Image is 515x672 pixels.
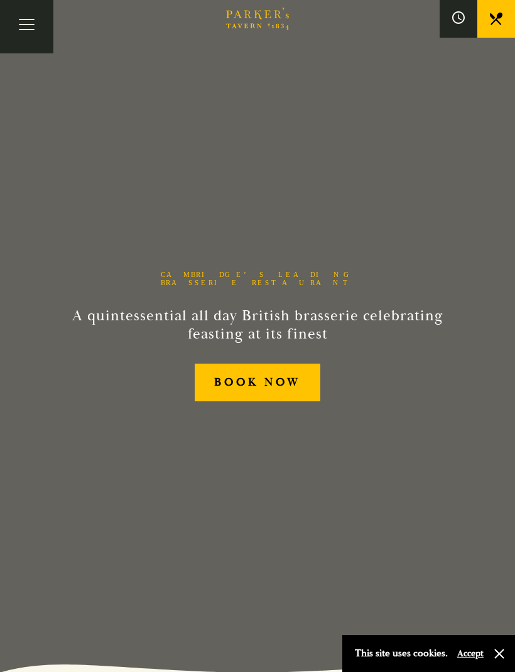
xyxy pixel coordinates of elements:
[493,648,506,660] button: Close and accept
[457,648,484,659] button: Accept
[195,364,320,402] a: BOOK NOW
[355,644,448,663] p: This site uses cookies.
[141,271,374,287] h1: Cambridge’s Leading Brasserie Restaurant
[72,307,443,344] h2: A quintessential all day British brasserie celebrating feasting at its finest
